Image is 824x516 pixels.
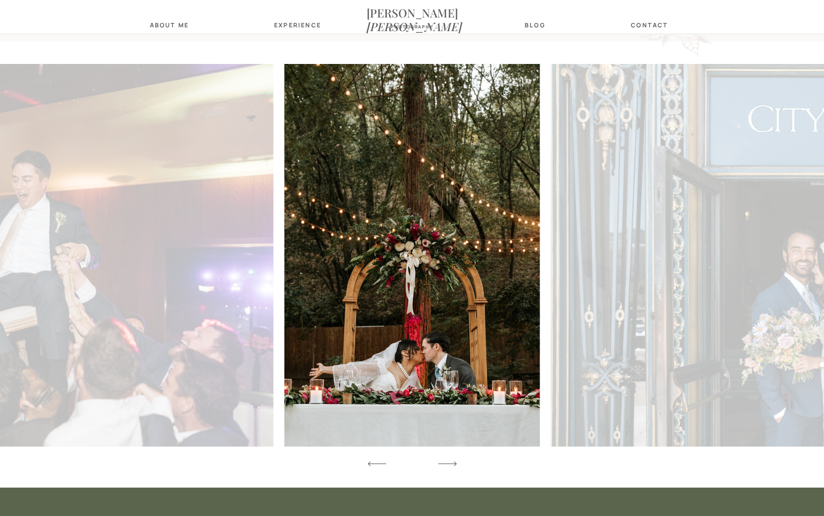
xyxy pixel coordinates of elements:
[367,6,457,19] a: [PERSON_NAME][PERSON_NAME]
[628,21,671,28] a: contact
[367,6,457,19] nav: [PERSON_NAME]
[367,19,462,34] i: [PERSON_NAME]
[147,21,192,28] a: about Me
[274,21,317,28] a: Experience
[519,21,552,28] a: blog
[385,24,439,31] a: photography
